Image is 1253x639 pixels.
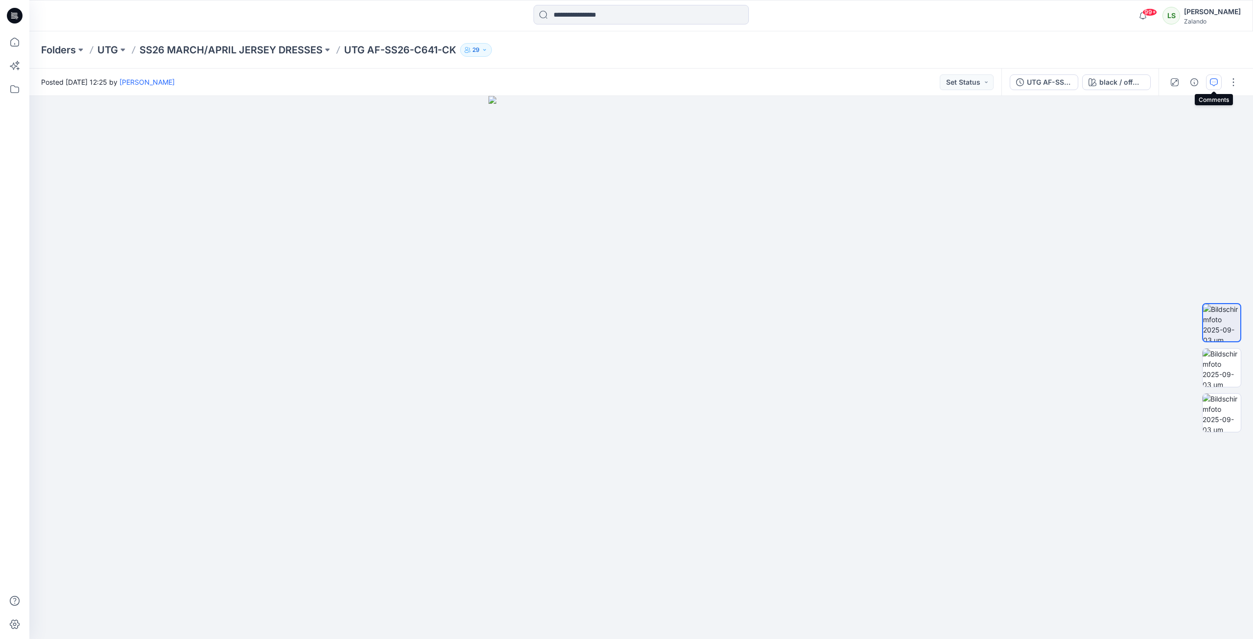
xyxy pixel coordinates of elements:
a: SS26 MARCH/APRIL JERSEY DRESSES [139,43,323,57]
button: black / offwhite dots [1082,74,1151,90]
button: 29 [460,43,492,57]
img: Bildschirmfoto 2025-09-03 um 12.26.03 [1203,349,1241,387]
button: Details [1186,74,1202,90]
p: UTG AF-SS26-C641-CK [344,43,456,57]
p: 29 [472,45,480,55]
span: Posted [DATE] 12:25 by [41,77,175,87]
div: [PERSON_NAME] [1184,6,1241,18]
img: Bildschirmfoto 2025-09-03 um 12.25.48 [1203,304,1240,341]
div: LS [1162,7,1180,24]
a: [PERSON_NAME] [119,78,175,86]
a: Folders [41,43,76,57]
button: UTG AF-SS26-C641-CK [1010,74,1078,90]
img: Bildschirmfoto 2025-09-03 um 12.39.55 [1203,394,1241,432]
span: 99+ [1142,8,1157,16]
img: eyJhbGciOiJIUzI1NiIsImtpZCI6IjAiLCJzbHQiOiJzZXMiLCJ0eXAiOiJKV1QifQ.eyJkYXRhIjp7InR5cGUiOiJzdG9yYW... [488,96,794,639]
div: black / offwhite dots [1099,77,1144,88]
div: Zalando [1184,18,1241,25]
div: UTG AF-SS26-C641-CK [1027,77,1072,88]
a: UTG [97,43,118,57]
